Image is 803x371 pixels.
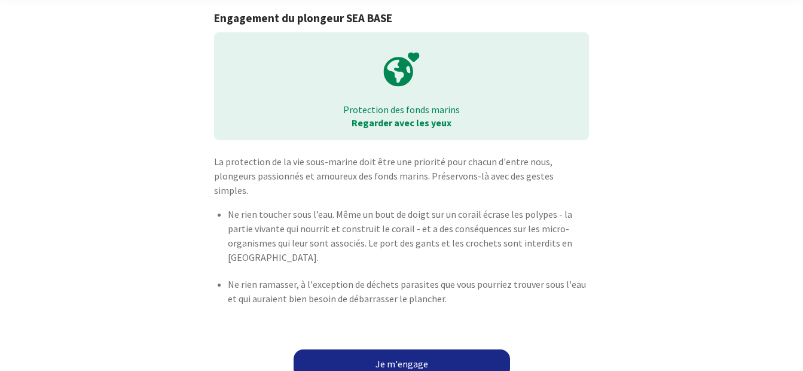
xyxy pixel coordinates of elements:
p: Protection des fonds marins [222,103,581,116]
p: Ne rien ramasser, à l'exception de déchets parasites que vous pourriez trouver sous l'eau et qui ... [228,277,589,306]
p: Ne rien toucher sous l’eau. Même un bout de doigt sur un corail écrase les polypes - la partie vi... [228,207,589,264]
p: La protection de la vie sous-marine doit être une priorité pour chacun d'entre nous, plongeurs pa... [214,154,589,197]
h1: Engagement du plongeur SEA BASE [214,11,589,25]
strong: Regarder avec les yeux [352,117,451,129]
